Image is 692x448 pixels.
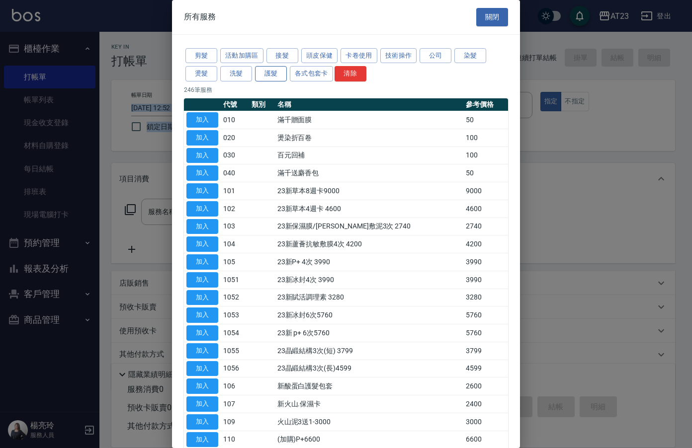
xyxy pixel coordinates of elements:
[221,271,249,289] td: 1051
[463,306,508,324] td: 5760
[301,48,338,64] button: 頭皮保健
[463,360,508,377] td: 4599
[463,235,508,253] td: 4200
[221,360,249,377] td: 1056
[463,129,508,147] td: 100
[186,396,218,412] button: 加入
[463,395,508,413] td: 2400
[221,111,249,129] td: 010
[185,48,217,64] button: 剪髮
[221,289,249,306] td: 1052
[186,361,218,376] button: 加入
[221,147,249,164] td: 030
[186,112,218,128] button: 加入
[463,413,508,431] td: 3000
[186,254,218,270] button: 加入
[186,414,218,430] button: 加入
[463,289,508,306] td: 3280
[275,306,464,324] td: 23新冰封6次5760
[275,200,464,218] td: 23新草本4週卡 4600
[186,378,218,394] button: 加入
[463,200,508,218] td: 4600
[184,85,508,94] p: 246 筆服務
[275,360,464,377] td: 23晶緞結構3次(長)4599
[186,165,218,181] button: 加入
[221,218,249,235] td: 103
[221,324,249,342] td: 1054
[221,253,249,271] td: 105
[186,201,218,217] button: 加入
[186,219,218,234] button: 加入
[380,48,417,64] button: 技術操作
[476,8,508,26] button: 關閉
[275,147,464,164] td: 百元回補
[341,48,377,64] button: 卡卷使用
[220,66,252,81] button: 洗髮
[463,324,508,342] td: 5760
[221,395,249,413] td: 107
[186,307,218,323] button: 加入
[463,147,508,164] td: 100
[420,48,451,64] button: 公司
[186,183,218,199] button: 加入
[186,325,218,341] button: 加入
[335,66,366,81] button: 清除
[454,48,486,64] button: 染髮
[275,324,464,342] td: 23新 p+ 6次5760
[275,182,464,200] td: 23新草本8週卡9000
[249,98,275,111] th: 類別
[463,271,508,289] td: 3990
[220,48,263,64] button: 活動加購區
[221,164,249,182] td: 040
[221,200,249,218] td: 102
[186,236,218,252] button: 加入
[463,164,508,182] td: 50
[275,111,464,129] td: 滿千贈面膜
[463,111,508,129] td: 50
[275,342,464,360] td: 23晶緞結構3次(短) 3799
[275,377,464,395] td: 新酸蛋白護髮包套
[275,395,464,413] td: 新火山.保濕卡
[275,289,464,306] td: 23新賦活調理素 3280
[275,253,464,271] td: 23新P+ 4次 3990
[463,218,508,235] td: 2740
[186,272,218,288] button: 加入
[275,129,464,147] td: 燙染折百卷
[275,235,464,253] td: 23新蘆薈抗敏敷膜4次 4200
[275,218,464,235] td: 23新保濕膜/[PERSON_NAME]敷泥3次 2740
[266,48,298,64] button: 接髮
[221,98,249,111] th: 代號
[185,66,217,81] button: 燙髮
[221,306,249,324] td: 1053
[221,342,249,360] td: 1055
[186,148,218,163] button: 加入
[221,235,249,253] td: 104
[463,98,508,111] th: 參考價格
[221,182,249,200] td: 101
[186,130,218,146] button: 加入
[463,182,508,200] td: 9000
[184,12,216,22] span: 所有服務
[221,129,249,147] td: 020
[221,413,249,431] td: 109
[186,343,218,359] button: 加入
[275,271,464,289] td: 23新冰封4次 3990
[221,377,249,395] td: 106
[275,98,464,111] th: 名稱
[275,164,464,182] td: 滿千送麝香包
[186,432,218,448] button: 加入
[463,377,508,395] td: 2600
[275,413,464,431] td: 火山泥3送1-3000
[186,290,218,305] button: 加入
[463,253,508,271] td: 3990
[255,66,287,81] button: 護髮
[290,66,333,81] button: 各式包套卡
[463,342,508,360] td: 3799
